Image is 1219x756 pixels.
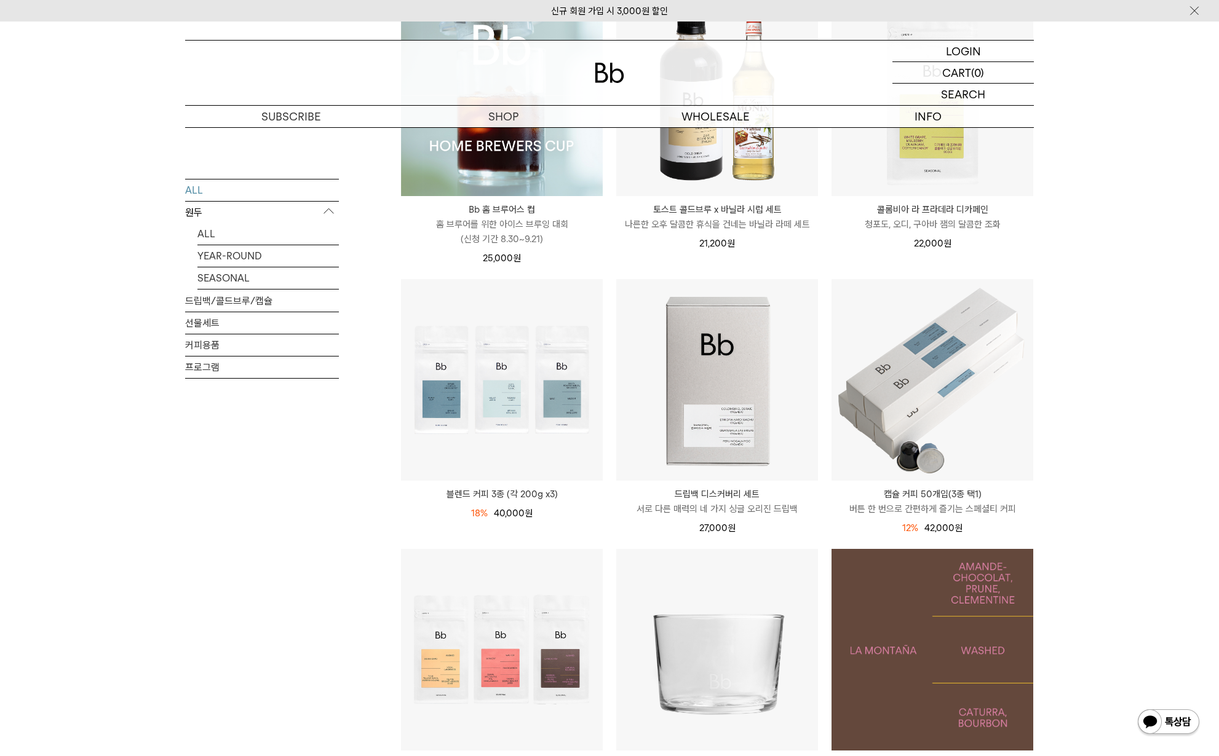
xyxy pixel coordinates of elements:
[513,253,521,264] span: 원
[832,202,1033,217] p: 콜롬비아 라 프라데라 디카페인
[616,202,818,217] p: 토스트 콜드브루 x 바닐라 시럽 세트
[728,522,736,534] span: 원
[822,106,1034,127] p: INFO
[832,487,1033,516] a: 캡슐 커피 50개입(3종 택1) 버튼 한 번으로 간편하게 즐기는 스페셜티 커피
[943,238,951,249] span: 원
[892,62,1034,84] a: CART (0)
[185,106,397,127] a: SUBSCRIBE
[832,549,1033,750] img: 1000000483_add2_049.png
[185,334,339,355] a: 커피용품
[699,522,736,534] span: 27,000
[494,508,533,519] span: 40,000
[185,179,339,200] a: ALL
[471,506,488,521] div: 18%
[616,502,818,516] p: 서로 다른 매력의 네 가지 싱글 오리진 드립백
[946,41,981,61] p: LOGIN
[595,63,624,83] img: 로고
[185,312,339,333] a: 선물세트
[401,202,603,217] p: Bb 홈 브루어스 컵
[609,106,822,127] p: WHOLESALE
[197,267,339,288] a: SEASONAL
[832,487,1033,502] p: 캡슐 커피 50개입(3종 택1)
[616,279,818,481] img: 드립백 디스커버리 세트
[401,549,603,750] img: 9월의 커피 3종 (각 200g x3)
[616,487,818,502] p: 드립백 디스커버리 세트
[924,522,963,534] span: 42,000
[942,62,971,83] p: CART
[483,253,521,264] span: 25,000
[832,279,1033,481] img: 캡슐 커피 50개입(3종 택1)
[185,356,339,377] a: 프로그램
[941,84,985,105] p: SEARCH
[971,62,984,83] p: (0)
[397,106,609,127] a: SHOP
[832,217,1033,232] p: 청포도, 오디, 구아바 잼의 달콤한 조화
[401,487,603,502] a: 블렌드 커피 3종 (각 200g x3)
[197,222,339,244] a: ALL
[902,521,918,535] div: 12%
[185,289,339,311] a: 드립백/콜드브루/캡슐
[1137,708,1201,738] img: 카카오톡 채널 1:1 채팅 버튼
[616,549,818,750] img: Bb 유리잔 230ml
[832,202,1033,232] a: 콜롬비아 라 프라데라 디카페인 청포도, 오디, 구아바 잼의 달콤한 조화
[401,217,603,246] p: 홈 브루어를 위한 아이스 브루잉 대회 (신청 기간 8.30~9.21)
[197,245,339,266] a: YEAR-ROUND
[832,549,1033,750] a: 과테말라 라 몬타냐
[699,238,735,249] span: 21,200
[616,487,818,516] a: 드립백 디스커버리 세트 서로 다른 매력의 네 가지 싱글 오리진 드립백
[401,279,603,481] img: 블렌드 커피 3종 (각 200g x3)
[185,201,339,223] p: 원두
[616,202,818,232] a: 토스트 콜드브루 x 바닐라 시럽 세트 나른한 오후 달콤한 휴식을 건네는 바닐라 라떼 세트
[914,238,951,249] span: 22,000
[616,217,818,232] p: 나른한 오후 달콤한 휴식을 건네는 바닐라 라떼 세트
[955,522,963,534] span: 원
[401,202,603,246] a: Bb 홈 브루어스 컵 홈 브루어를 위한 아이스 브루잉 대회(신청 기간 8.30~9.21)
[727,238,735,249] span: 원
[525,508,533,519] span: 원
[551,6,668,17] a: 신규 회원 가입 시 3,000원 할인
[892,41,1034,62] a: LOGIN
[832,502,1033,516] p: 버튼 한 번으로 간편하게 즐기는 스페셜티 커피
